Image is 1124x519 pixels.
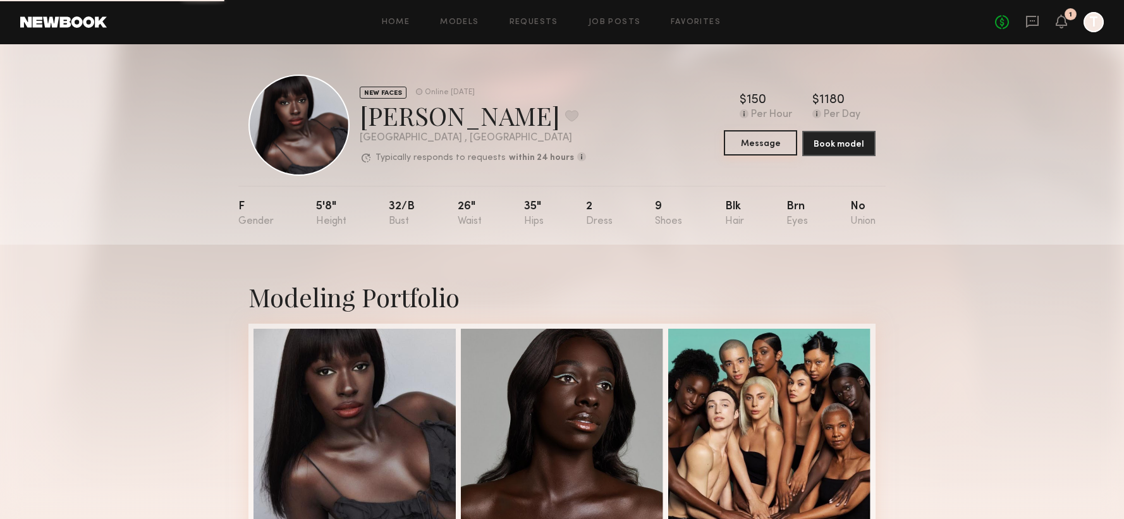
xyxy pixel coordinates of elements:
div: Blk [725,201,744,227]
div: 1180 [819,94,845,107]
div: $ [740,94,747,107]
div: Online [DATE] [425,89,475,97]
button: Message [724,130,797,156]
div: [PERSON_NAME] [360,99,586,132]
div: 1 [1069,11,1072,18]
div: F [238,201,274,227]
div: Modeling Portfolio [248,280,876,314]
div: [GEOGRAPHIC_DATA] , [GEOGRAPHIC_DATA] [360,133,586,143]
div: 35" [524,201,544,227]
div: 150 [747,94,766,107]
div: 26" [458,201,482,227]
a: T [1084,12,1104,32]
div: Per Hour [751,109,792,121]
div: NEW FACES [360,87,406,99]
a: Requests [510,18,558,27]
div: No [850,201,876,227]
a: Models [440,18,479,27]
div: 9 [655,201,682,227]
div: 2 [586,201,613,227]
div: 5'8" [316,201,346,227]
a: Favorites [671,18,721,27]
div: Brn [786,201,808,227]
b: within 24 hours [509,154,574,162]
p: Typically responds to requests [376,154,506,162]
button: Book model [802,131,876,156]
div: 32/b [389,201,415,227]
div: Per Day [824,109,860,121]
div: $ [812,94,819,107]
a: Job Posts [589,18,641,27]
a: Home [382,18,410,27]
